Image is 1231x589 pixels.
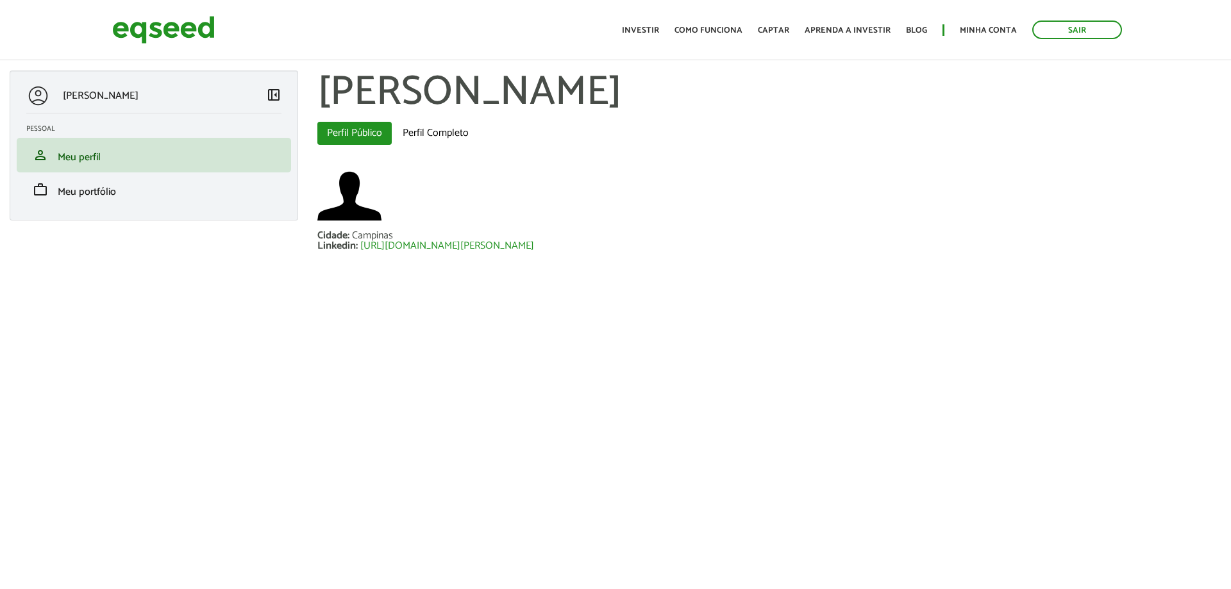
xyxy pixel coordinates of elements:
a: Como funciona [674,26,742,35]
div: Campinas [352,231,393,241]
a: personMeu perfil [26,147,281,163]
li: Meu portfólio [17,172,291,207]
span: : [356,237,358,254]
a: Perfil Completo [393,122,478,145]
div: Linkedin [317,241,360,251]
a: Investir [622,26,659,35]
span: work [33,182,48,197]
span: Meu perfil [58,149,101,166]
h2: Pessoal [26,125,291,133]
a: Colapsar menu [266,87,281,105]
img: EqSeed [112,13,215,47]
p: [PERSON_NAME] [63,90,138,102]
a: Sair [1032,21,1122,39]
span: : [348,227,349,244]
a: workMeu portfólio [26,182,281,197]
div: Cidade [317,231,352,241]
span: left_panel_close [266,87,281,103]
a: Blog [906,26,927,35]
a: Aprenda a investir [805,26,891,35]
a: [URL][DOMAIN_NAME][PERSON_NAME] [360,241,534,251]
li: Meu perfil [17,138,291,172]
img: Foto de Lucas Garbini Cespedes [317,164,381,228]
a: Ver perfil do usuário. [317,164,381,228]
a: Minha conta [960,26,1017,35]
span: Meu portfólio [58,183,116,201]
a: Captar [758,26,789,35]
a: Perfil Público [317,122,392,145]
h1: [PERSON_NAME] [317,71,1221,115]
span: person [33,147,48,163]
